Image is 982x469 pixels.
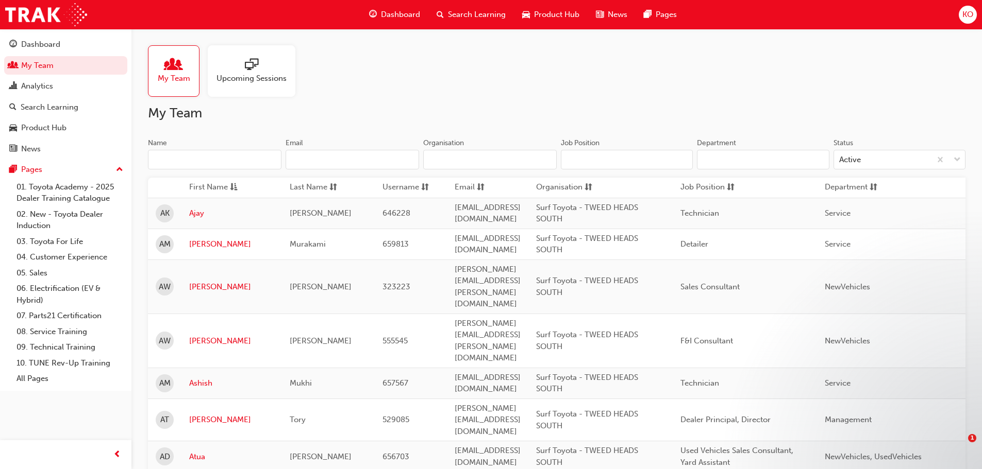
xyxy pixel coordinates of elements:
[286,150,419,169] input: Email
[21,39,60,50] div: Dashboard
[727,181,735,194] span: sorting-icon
[697,150,829,169] input: Department
[962,9,973,21] span: KO
[382,378,408,388] span: 657567
[12,265,127,281] a: 05. Sales
[382,181,419,194] span: Username
[290,336,352,345] span: [PERSON_NAME]
[4,56,127,75] a: My Team
[870,181,877,194] span: sorting-icon
[680,209,719,218] span: Technician
[437,8,444,21] span: search-icon
[148,150,281,169] input: Name
[954,153,961,167] span: down-icon
[522,8,530,21] span: car-icon
[159,238,171,250] span: AM
[382,415,409,424] span: 529085
[21,80,53,92] div: Analytics
[455,181,511,194] button: Emailsorting-icon
[290,181,346,194] button: Last Namesorting-icon
[148,45,208,97] a: My Team
[834,138,853,148] div: Status
[189,414,274,426] a: [PERSON_NAME]
[959,6,977,24] button: KO
[12,308,127,324] a: 07. Parts21 Certification
[680,378,719,388] span: Technician
[4,160,127,179] button: Pages
[381,9,420,21] span: Dashboard
[536,181,582,194] span: Organisation
[12,179,127,206] a: 01. Toyota Academy - 2025 Dealer Training Catalogue
[208,45,304,97] a: Upcoming Sessions
[21,164,42,176] div: Pages
[12,249,127,265] a: 04. Customer Experience
[477,181,485,194] span: sorting-icon
[290,181,327,194] span: Last Name
[455,373,521,394] span: [EMAIL_ADDRESS][DOMAIN_NAME]
[455,234,521,255] span: [EMAIL_ADDRESS][DOMAIN_NAME]
[608,9,627,21] span: News
[148,138,167,148] div: Name
[369,8,377,21] span: guage-icon
[680,181,737,194] button: Job Positionsorting-icon
[290,239,326,249] span: Murakami
[12,206,127,234] a: 02. New - Toyota Dealer Induction
[9,103,16,112] span: search-icon
[12,339,127,355] a: 09. Technical Training
[680,415,771,424] span: Dealer Principal, Director
[290,452,352,461] span: [PERSON_NAME]
[189,377,274,389] a: Ashish
[382,209,410,218] span: 646228
[680,336,733,345] span: F&I Consultant
[9,145,17,154] span: news-icon
[448,9,506,21] span: Search Learning
[217,73,287,84] span: Upcoming Sessions
[230,181,238,194] span: asc-icon
[159,281,171,293] span: AW
[536,276,638,297] span: Surf Toyota - TWEED HEADS SOUTH
[423,150,557,169] input: Organisation
[12,355,127,371] a: 10. TUNE Rev-Up Training
[5,3,87,26] img: Trak
[189,238,274,250] a: [PERSON_NAME]
[4,77,127,96] a: Analytics
[680,239,708,249] span: Detailer
[290,415,306,424] span: Tory
[159,335,171,347] span: AW
[4,140,127,159] a: News
[329,181,337,194] span: sorting-icon
[825,181,881,194] button: Departmentsorting-icon
[421,181,429,194] span: sorting-icon
[290,209,352,218] span: [PERSON_NAME]
[9,61,17,71] span: people-icon
[536,446,638,467] span: Surf Toyota - TWEED HEADS SOUTH
[189,451,274,463] a: Atua
[245,58,258,73] span: sessionType_ONLINE_URL-icon
[455,319,521,363] span: [PERSON_NAME][EMAIL_ADDRESS][PERSON_NAME][DOMAIN_NAME]
[825,452,922,461] span: NewVehicles, UsedVehicles
[825,336,870,345] span: NewVehicles
[536,234,638,255] span: Surf Toyota - TWEED HEADS SOUTH
[4,118,127,137] a: Product Hub
[697,138,736,148] div: Department
[596,8,604,21] span: news-icon
[423,138,464,148] div: Organisation
[825,181,868,194] span: Department
[21,101,78,113] div: Search Learning
[9,40,17,49] span: guage-icon
[561,150,693,169] input: Job Position
[514,4,588,25] a: car-iconProduct Hub
[9,165,17,175] span: pages-icon
[656,9,677,21] span: Pages
[189,181,246,194] button: First Nameasc-icon
[9,124,17,133] span: car-icon
[536,373,638,394] span: Surf Toyota - TWEED HEADS SOUTH
[825,239,851,249] span: Service
[534,9,579,21] span: Product Hub
[839,154,861,166] div: Active
[21,122,66,134] div: Product Hub
[536,203,638,224] span: Surf Toyota - TWEED HEADS SOUTH
[455,203,521,224] span: [EMAIL_ADDRESS][DOMAIN_NAME]
[12,371,127,387] a: All Pages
